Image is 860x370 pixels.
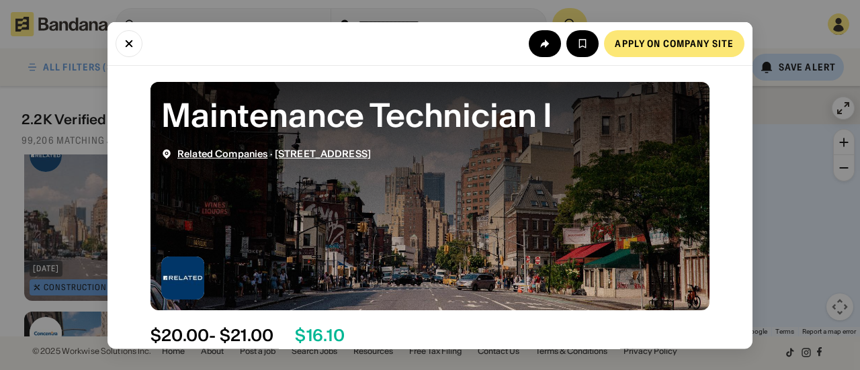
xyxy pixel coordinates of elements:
div: Apply on company site [615,38,734,48]
div: $ 16.10 [295,326,344,345]
span: Related Companies [177,147,267,159]
div: · [177,148,371,159]
div: $ 20.00 - $21.00 [150,326,273,345]
img: Related Companies logo [161,256,204,299]
button: Close [116,30,142,56]
span: [STREET_ADDRESS] [275,147,371,159]
div: Maintenance Technician I [161,92,699,137]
